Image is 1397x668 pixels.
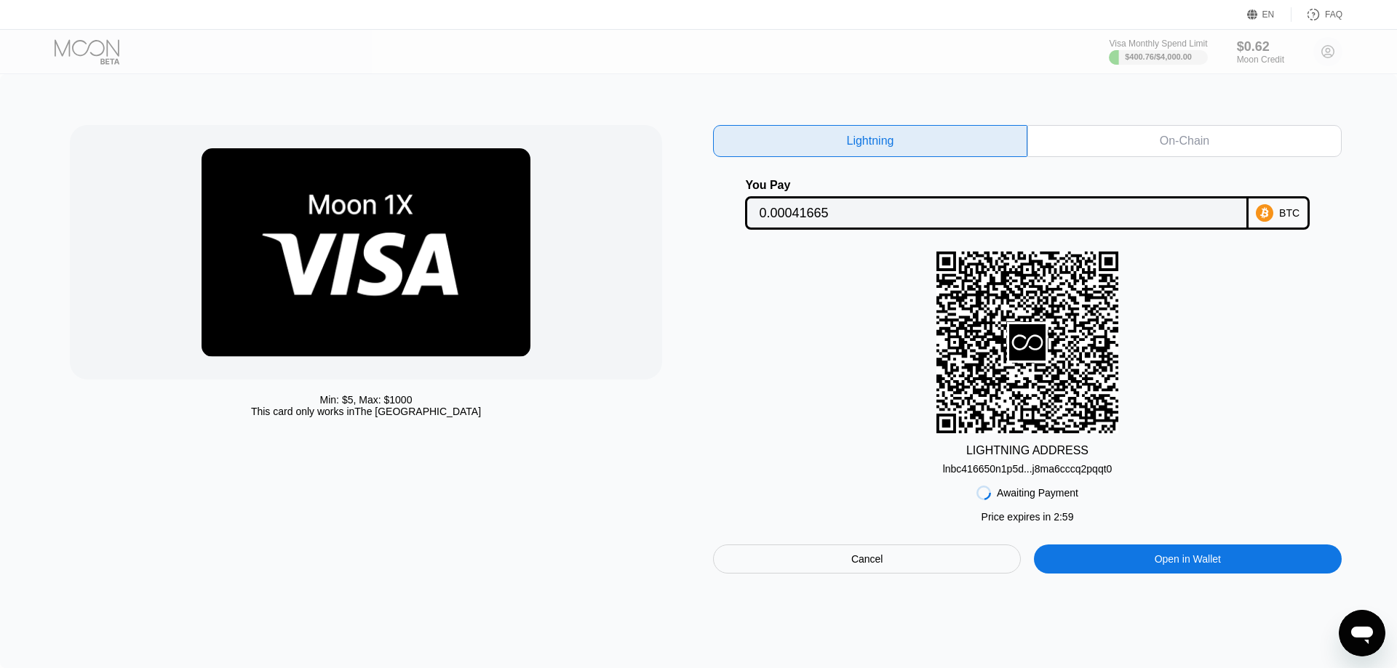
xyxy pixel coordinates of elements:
div: lnbc416650n1p5d...j8ma6cccq2pqqt0 [943,463,1113,475]
div: Visa Monthly Spend Limit$400.76/$4,000.00 [1109,39,1207,65]
div: $400.76 / $4,000.00 [1125,52,1192,61]
div: BTC [1279,207,1300,219]
div: EN [1262,9,1275,20]
span: 2 : 59 [1054,511,1073,523]
div: You Pay [745,179,1248,192]
div: Lightning [847,134,894,148]
div: FAQ [1325,9,1342,20]
div: Cancel [851,552,883,566]
div: Visa Monthly Spend Limit [1109,39,1207,49]
div: EN [1247,7,1291,22]
div: On-Chain [1027,125,1342,157]
div: Open in Wallet [1155,552,1221,566]
div: Cancel [713,544,1021,574]
div: lnbc416650n1p5d...j8ma6cccq2pqqt0 [943,457,1113,475]
div: This card only works in The [GEOGRAPHIC_DATA] [251,406,481,417]
div: LIGHTNING ADDRESS [966,444,1088,457]
div: On-Chain [1160,134,1209,148]
iframe: Button to launch messaging window [1339,610,1385,656]
div: Lightning [713,125,1027,157]
div: Open in Wallet [1034,544,1342,574]
div: Awaiting Payment [997,487,1078,499]
div: FAQ [1291,7,1342,22]
div: You PayBTC [713,179,1342,230]
div: Price expires in [982,511,1074,523]
div: Min: $ 5 , Max: $ 1000 [320,394,413,406]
